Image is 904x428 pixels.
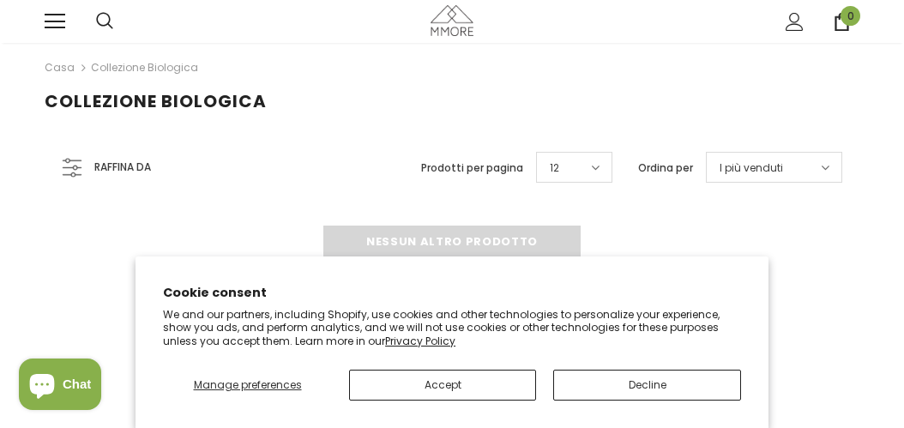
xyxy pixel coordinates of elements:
button: Accept [349,370,536,401]
span: I più venduti [720,160,783,177]
span: 0 [841,6,860,26]
img: Casi MMORE [431,5,473,35]
span: Collezione biologica [45,89,267,113]
span: 12 [550,160,559,177]
a: 0 [833,13,851,31]
a: Privacy Policy [385,334,455,348]
h2: Cookie consent [163,284,741,302]
a: Casa [45,57,75,78]
button: Manage preferences [163,370,332,401]
span: Raffina da [94,158,151,177]
span: Manage preferences [194,377,302,392]
label: Prodotti per pagina [421,160,523,177]
button: Decline [553,370,740,401]
label: Ordina per [638,160,693,177]
inbox-online-store-chat: Shopify online store chat [14,359,106,414]
a: Collezione biologica [91,60,198,75]
p: We and our partners, including Shopify, use cookies and other technologies to personalize your ex... [163,308,741,348]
